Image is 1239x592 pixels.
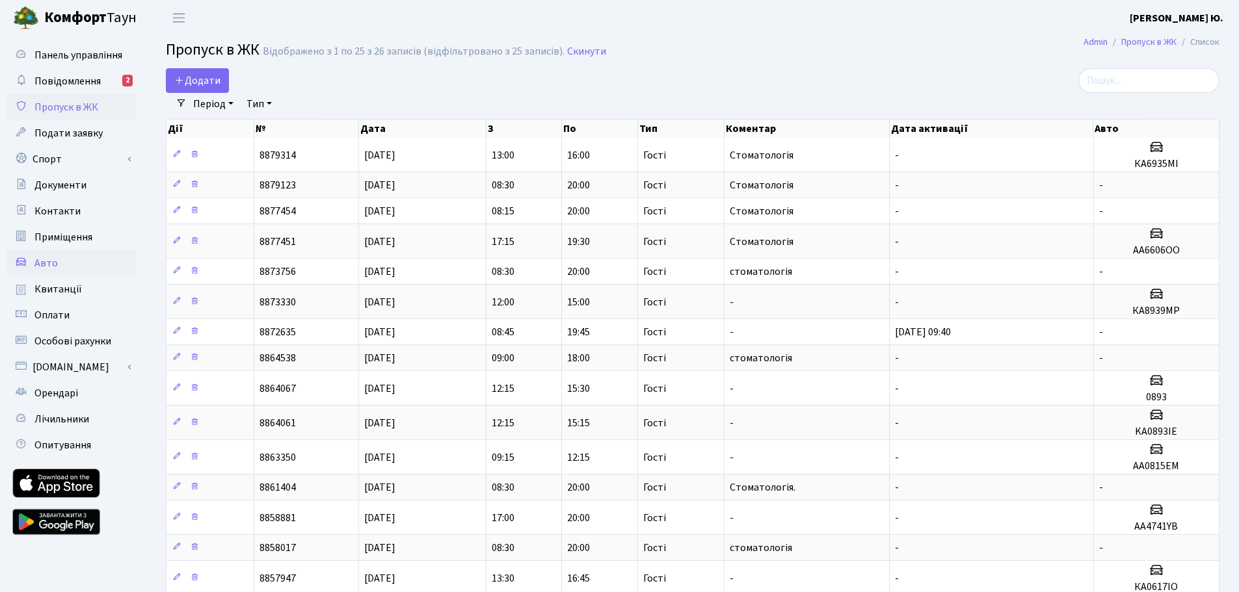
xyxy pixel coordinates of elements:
nav: breadcrumb [1064,29,1239,56]
li: Список [1177,35,1219,49]
span: - [895,416,899,430]
span: 8864538 [260,351,296,365]
a: Admin [1084,35,1108,49]
span: Гості [643,180,666,190]
span: 8873756 [260,264,296,279]
span: Авто [34,256,58,270]
span: Гості [643,452,666,463]
a: Лічильники [7,406,137,432]
span: 17:00 [492,511,514,525]
div: 2 [122,75,133,86]
span: 16:45 [567,571,590,586]
span: 15:15 [567,416,590,430]
span: 20:00 [567,264,590,279]
th: № [254,120,359,138]
span: - [1099,480,1103,495]
span: - [895,381,899,396]
span: [DATE] [364,480,395,495]
span: Особові рахунки [34,334,111,348]
input: Пошук... [1078,68,1219,93]
span: - [730,450,734,465]
a: Скинути [567,45,606,58]
span: 8864067 [260,381,296,396]
span: 8879123 [260,178,296,192]
span: Оплати [34,308,70,322]
span: - [895,480,899,495]
span: - [730,381,734,396]
span: - [1099,178,1103,192]
span: [DATE] [364,381,395,396]
span: 8872635 [260,325,296,339]
h5: КА6935МІ [1099,158,1214,170]
span: Гості [643,327,666,337]
span: Стоматологія [730,148,793,162]
span: - [895,351,899,365]
span: - [730,325,734,339]
span: Гості [643,543,666,553]
a: Квитанції [7,276,137,302]
span: [DATE] [364,541,395,555]
span: 8864061 [260,416,296,430]
span: [DATE] [364,450,395,465]
span: 8858017 [260,541,296,555]
span: 08:45 [492,325,514,339]
span: - [895,295,899,309]
a: Пропуск в ЖК [7,94,137,120]
span: - [1099,264,1103,279]
span: 15:00 [567,295,590,309]
span: Гості [643,150,666,161]
a: Орендарі [7,380,137,406]
span: стоматологія [730,541,792,555]
span: 8877454 [260,204,296,218]
a: Приміщення [7,224,137,250]
div: Відображено з 1 по 25 з 26 записів (відфільтровано з 25 записів). [263,45,565,58]
span: Орендарі [34,386,78,400]
span: 20:00 [567,178,590,192]
span: [DATE] [364,416,395,430]
span: Гості [643,237,666,247]
th: Дата активації [890,120,1093,138]
span: Гості [643,418,666,428]
span: Гості [643,266,666,277]
span: [DATE] [364,235,395,249]
span: Приміщення [34,230,92,244]
span: [DATE] [364,148,395,162]
a: Тип [241,93,277,115]
a: Пропуск в ЖК [1121,35,1177,49]
span: Опитування [34,438,91,452]
span: 08:30 [492,480,514,495]
th: Тип [638,120,724,138]
h5: AA4741YB [1099,521,1214,533]
span: 08:15 [492,204,514,218]
a: Панель управління [7,42,137,68]
span: 08:30 [492,178,514,192]
h5: АA0815ЕМ [1099,460,1214,472]
a: Період [188,93,239,115]
span: 19:45 [567,325,590,339]
b: [PERSON_NAME] Ю. [1130,11,1223,25]
a: Опитування [7,432,137,458]
span: 08:30 [492,541,514,555]
img: logo.png [13,5,39,31]
span: Додати [174,73,220,88]
span: 12:15 [492,381,514,396]
span: 18:00 [567,351,590,365]
a: [PERSON_NAME] Ю. [1130,10,1223,26]
a: Контакти [7,198,137,224]
b: Комфорт [44,7,107,28]
span: 20:00 [567,511,590,525]
span: - [895,148,899,162]
span: 09:00 [492,351,514,365]
span: - [895,511,899,525]
button: Переключити навігацію [163,7,195,29]
a: Подати заявку [7,120,137,146]
span: 8873330 [260,295,296,309]
span: 12:15 [567,450,590,465]
span: 12:15 [492,416,514,430]
span: Стоматологія [730,235,793,249]
span: - [1099,325,1103,339]
span: - [730,295,734,309]
span: - [895,178,899,192]
a: Документи [7,172,137,198]
span: Гості [643,383,666,394]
